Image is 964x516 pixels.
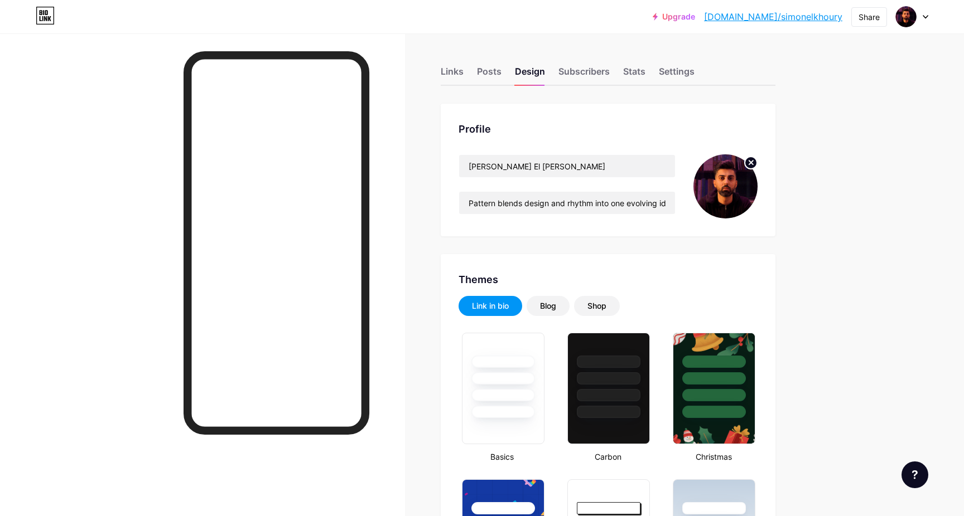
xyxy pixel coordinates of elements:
[659,65,695,85] div: Settings
[623,65,645,85] div: Stats
[693,154,758,218] img: Simon El Khoury
[459,192,675,214] input: Bio
[472,300,509,311] div: Link in bio
[515,65,545,85] div: Design
[704,10,842,23] a: [DOMAIN_NAME]/simonelkhoury
[441,65,464,85] div: Links
[653,12,695,21] a: Upgrade
[564,451,652,463] div: Carbon
[459,451,546,463] div: Basics
[459,272,758,287] div: Themes
[859,11,880,23] div: Share
[477,65,502,85] div: Posts
[669,451,757,463] div: Christmas
[558,65,610,85] div: Subscribers
[459,121,758,137] div: Profile
[895,6,917,27] img: Simon El Khoury
[459,155,675,177] input: Name
[587,300,606,311] div: Shop
[540,300,556,311] div: Blog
